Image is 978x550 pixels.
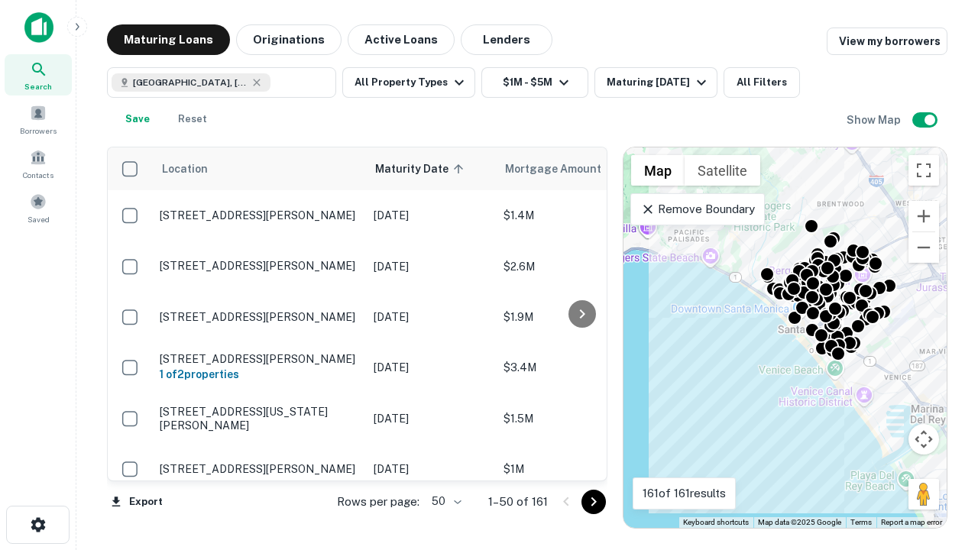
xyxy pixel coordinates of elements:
[24,80,52,92] span: Search
[581,490,606,514] button: Go to next page
[488,493,548,511] p: 1–50 of 161
[161,160,208,178] span: Location
[685,155,760,186] button: Show satellite imagery
[724,67,800,98] button: All Filters
[850,518,872,526] a: Terms (opens in new tab)
[23,169,53,181] span: Contacts
[342,67,475,98] button: All Property Types
[236,24,342,55] button: Originations
[374,258,488,275] p: [DATE]
[160,352,358,366] p: [STREET_ADDRESS][PERSON_NAME]
[426,490,464,513] div: 50
[908,155,939,186] button: Toggle fullscreen view
[504,410,656,427] p: $1.5M
[5,99,72,140] a: Borrowers
[504,461,656,477] p: $1M
[640,200,754,218] p: Remove Boundary
[160,209,358,222] p: [STREET_ADDRESS][PERSON_NAME]
[5,187,72,228] a: Saved
[366,147,496,190] th: Maturity Date
[5,143,72,184] a: Contacts
[160,259,358,273] p: [STREET_ADDRESS][PERSON_NAME]
[375,160,468,178] span: Maturity Date
[627,508,678,528] a: Open this area in Google Maps (opens a new window)
[908,424,939,455] button: Map camera controls
[168,104,217,134] button: Reset
[348,24,455,55] button: Active Loans
[496,147,664,190] th: Mortgage Amount
[504,258,656,275] p: $2.6M
[374,461,488,477] p: [DATE]
[337,493,419,511] p: Rows per page:
[374,359,488,376] p: [DATE]
[160,405,358,432] p: [STREET_ADDRESS][US_STATE][PERSON_NAME]
[107,490,167,513] button: Export
[504,207,656,224] p: $1.4M
[902,428,978,501] iframe: Chat Widget
[643,484,726,503] p: 161 of 161 results
[133,76,248,89] span: [GEOGRAPHIC_DATA], [GEOGRAPHIC_DATA], [GEOGRAPHIC_DATA]
[504,309,656,325] p: $1.9M
[24,12,53,43] img: capitalize-icon.png
[28,213,50,225] span: Saved
[160,462,358,476] p: [STREET_ADDRESS][PERSON_NAME]
[374,309,488,325] p: [DATE]
[607,73,711,92] div: Maturing [DATE]
[683,517,749,528] button: Keyboard shortcuts
[631,155,685,186] button: Show street map
[758,518,841,526] span: Map data ©2025 Google
[827,27,947,55] a: View my borrowers
[594,67,717,98] button: Maturing [DATE]
[847,112,903,128] h6: Show Map
[504,359,656,376] p: $3.4M
[160,310,358,324] p: [STREET_ADDRESS][PERSON_NAME]
[908,201,939,231] button: Zoom in
[881,518,942,526] a: Report a map error
[505,160,621,178] span: Mortgage Amount
[160,366,358,383] h6: 1 of 2 properties
[481,67,588,98] button: $1M - $5M
[627,508,678,528] img: Google
[374,410,488,427] p: [DATE]
[623,147,947,528] div: 0 0
[374,207,488,224] p: [DATE]
[113,104,162,134] button: Save your search to get updates of matches that match your search criteria.
[107,24,230,55] button: Maturing Loans
[908,232,939,263] button: Zoom out
[152,147,366,190] th: Location
[20,125,57,137] span: Borrowers
[5,54,72,95] a: Search
[461,24,552,55] button: Lenders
